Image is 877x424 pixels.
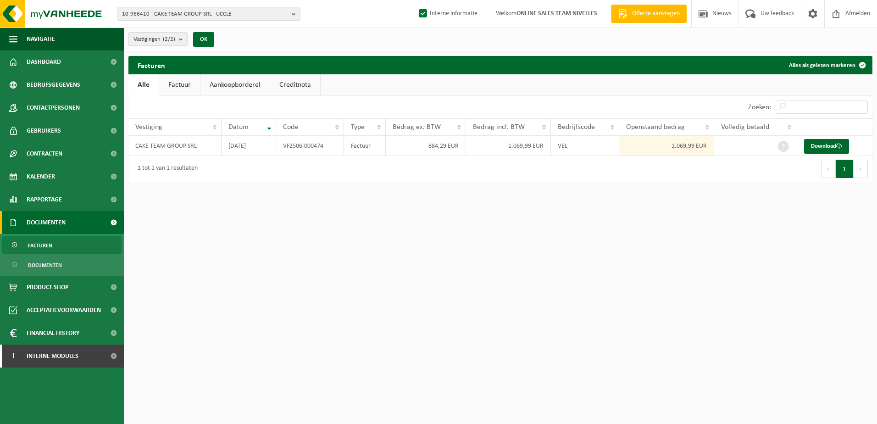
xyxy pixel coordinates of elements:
[27,345,78,368] span: Interne modules
[283,123,298,131] span: Code
[551,136,619,156] td: VEL
[27,188,62,211] span: Rapportage
[558,123,595,131] span: Bedrijfscode
[193,32,214,47] button: OK
[27,96,80,119] span: Contactpersonen
[133,161,198,177] div: 1 tot 1 van 1 resultaten
[748,104,771,111] label: Zoeken:
[344,136,386,156] td: Factuur
[516,10,597,17] strong: ONLINE SALES TEAM NIVELLES
[27,211,66,234] span: Documenten
[393,123,441,131] span: Bedrag ex. BTW
[27,165,55,188] span: Kalender
[9,345,17,368] span: I
[27,50,61,73] span: Dashboard
[821,160,836,178] button: Previous
[228,123,249,131] span: Datum
[117,7,300,21] button: 10-966410 - CAKE TEAM GROUP SRL - UCCLE
[28,257,62,274] span: Documenten
[27,322,79,345] span: Financial History
[630,9,682,18] span: Offerte aanvragen
[27,28,55,50] span: Navigatie
[128,74,159,95] a: Alle
[466,136,551,156] td: 1.069,99 EUR
[386,136,466,156] td: 884,29 EUR
[276,136,344,156] td: VF2506-000474
[836,160,854,178] button: 1
[128,136,222,156] td: CAKE TEAM GROUP SRL
[351,123,365,131] span: Type
[222,136,276,156] td: [DATE]
[270,74,320,95] a: Creditnota
[27,142,62,165] span: Contracten
[159,74,200,95] a: Factuur
[128,32,188,46] button: Vestigingen(2/2)
[200,74,270,95] a: Aankoopborderel
[2,236,122,254] a: Facturen
[611,5,687,23] a: Offerte aanvragen
[122,7,288,21] span: 10-966410 - CAKE TEAM GROUP SRL - UCCLE
[27,73,80,96] span: Bedrijfsgegevens
[626,123,685,131] span: Openstaand bedrag
[135,123,162,131] span: Vestiging
[163,36,175,42] count: (2/2)
[721,123,769,131] span: Volledig betaald
[27,119,61,142] span: Gebruikers
[782,56,871,74] button: Alles als gelezen markeren
[128,56,174,74] h2: Facturen
[619,136,714,156] td: 1.069,99 EUR
[2,256,122,273] a: Documenten
[854,160,868,178] button: Next
[28,237,52,254] span: Facturen
[27,299,101,322] span: Acceptatievoorwaarden
[27,276,68,299] span: Product Shop
[804,139,849,154] a: Download
[133,33,175,46] span: Vestigingen
[417,7,477,21] label: Interne informatie
[473,123,525,131] span: Bedrag incl. BTW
